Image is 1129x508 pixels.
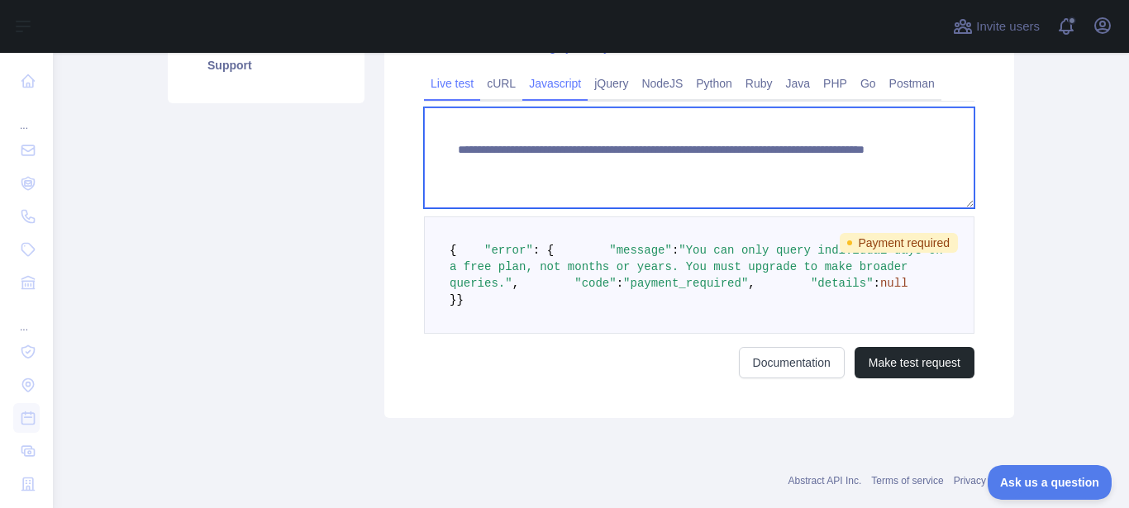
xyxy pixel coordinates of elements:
[450,244,456,257] span: {
[13,301,40,334] div: ...
[623,277,748,290] span: "payment_required"
[880,277,908,290] span: null
[609,244,672,257] span: "message"
[588,70,635,97] a: jQuery
[988,465,1112,500] iframe: Toggle Customer Support
[188,47,345,83] a: Support
[739,347,845,378] a: Documentation
[574,277,616,290] span: "code"
[456,293,463,306] span: }
[484,244,533,257] span: "error"
[976,17,1040,36] span: Invite users
[811,277,874,290] span: "details"
[840,233,958,253] span: Payment required
[817,70,854,97] a: PHP
[788,475,862,487] a: Abstract API Inc.
[13,99,40,132] div: ...
[954,475,1014,487] a: Privacy policy
[424,70,480,97] a: Live test
[533,244,554,257] span: : {
[522,70,588,97] a: Javascript
[450,293,456,306] span: }
[689,70,739,97] a: Python
[871,475,943,487] a: Terms of service
[779,70,817,97] a: Java
[855,347,974,378] button: Make test request
[748,277,755,290] span: ,
[739,70,779,97] a: Ruby
[672,244,679,257] span: :
[950,13,1043,40] button: Invite users
[854,70,883,97] a: Go
[617,277,623,290] span: :
[450,244,950,290] span: "You can only query individual days on a free plan, not months or years. You must upgrade to make...
[883,70,941,97] a: Postman
[512,277,519,290] span: ,
[480,70,522,97] a: cURL
[635,70,689,97] a: NodeJS
[874,277,880,290] span: :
